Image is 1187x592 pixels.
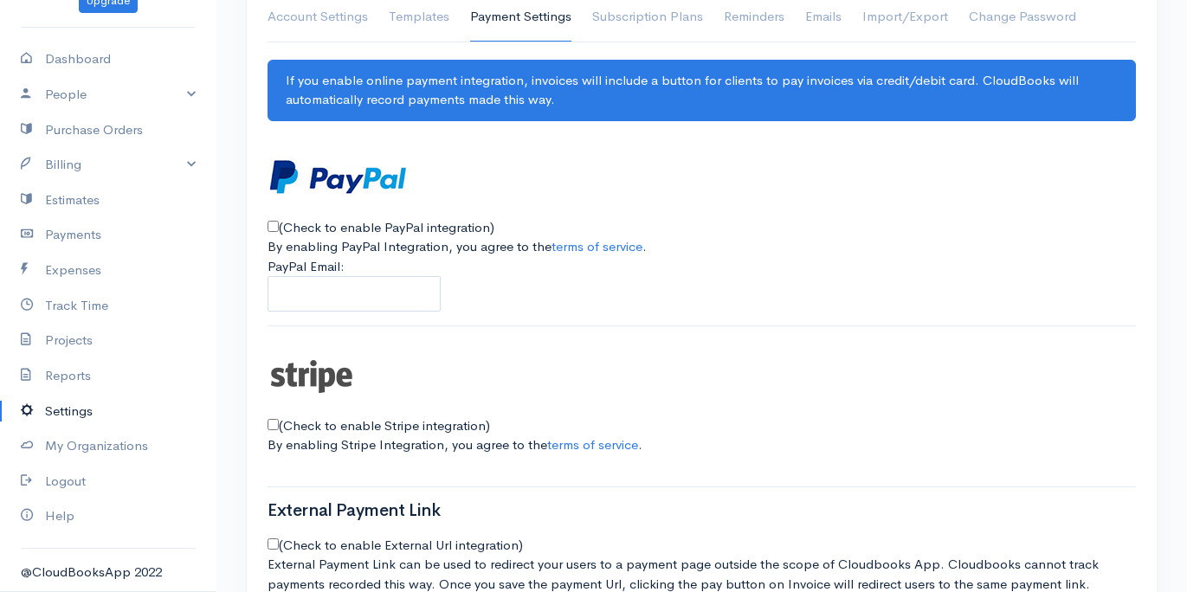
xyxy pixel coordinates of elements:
[552,238,642,254] a: terms of service
[279,416,490,436] label: (Check to enable Stripe integration)
[279,218,494,238] label: (Check to enable PayPal integration)
[268,501,1136,520] h2: External Payment Link
[268,257,345,277] label: PayPal Email:
[21,563,196,582] div: @CloudBooksApp 2022
[268,60,1136,121] div: If you enable online payment integration, invoices will include a button for clients to pay invoi...
[547,436,638,453] a: terms of service
[268,237,1136,257] div: By enabling PayPal Integration, you agree to the .
[268,435,1136,455] div: By enabling Stripe Integration, you agree to the .
[279,536,523,556] label: (Check to enable External Url integration)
